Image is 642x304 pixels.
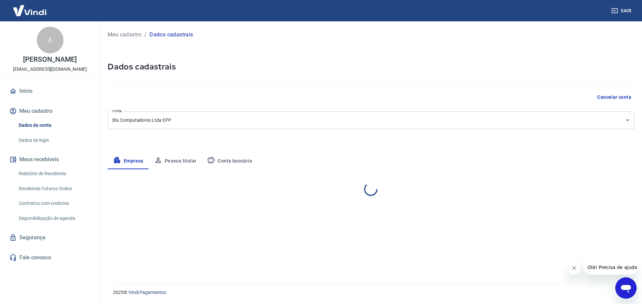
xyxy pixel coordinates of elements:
a: Segurança [8,230,92,245]
a: Contratos com credores [16,197,92,210]
p: Dados cadastrais [149,31,193,39]
div: Blu Computadores Ltda EPP [108,111,634,129]
button: Pessoa titular [149,153,202,169]
a: Relatório de Recebíveis [16,167,92,181]
a: Disponibilização de agenda [16,212,92,225]
a: Recebíveis Futuros Online [16,182,92,196]
button: Meus recebíveis [8,152,92,167]
iframe: Botão para abrir a janela de mensagens [615,277,637,299]
a: Meu cadastro [108,31,142,39]
p: [EMAIL_ADDRESS][DOMAIN_NAME] [13,66,87,73]
a: Vindi Pagamentos [128,290,166,295]
button: Empresa [108,153,149,169]
span: Olá! Precisa de ajuda? [4,5,56,10]
button: Cancelar conta [595,91,634,103]
label: Conta [112,108,122,113]
a: Início [8,84,92,98]
img: Vindi [8,0,51,21]
p: / [144,31,147,39]
div: A [37,27,64,53]
button: Sair [610,5,634,17]
iframe: Mensagem da empresa [583,260,637,275]
iframe: Fechar mensagem [567,261,581,275]
button: Conta bancária [202,153,257,169]
button: Meu cadastro [8,104,92,118]
a: Fale conosco [8,250,92,265]
p: 2025 © [113,289,626,296]
a: Dados da conta [16,118,92,132]
p: [PERSON_NAME] [23,56,77,63]
a: Dados de login [16,133,92,147]
h5: Dados cadastrais [108,61,634,72]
